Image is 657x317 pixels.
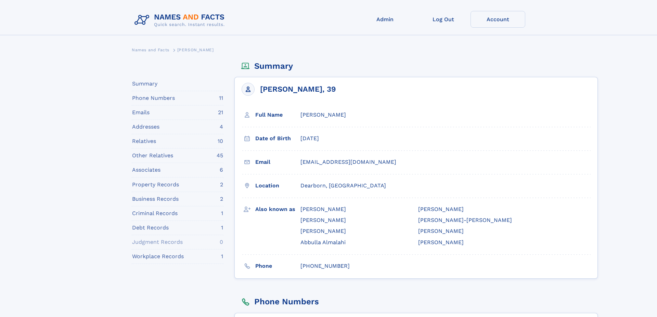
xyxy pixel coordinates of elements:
[132,163,223,177] a: Associates 6
[132,250,223,263] a: Workplace Records 1
[132,45,169,54] a: Names and Facts
[300,217,346,223] span: [PERSON_NAME]
[254,62,293,70] div: Summary
[221,210,223,217] div: 1
[177,48,214,52] span: [PERSON_NAME]
[255,133,300,144] div: Date of Birth
[300,206,346,212] span: [PERSON_NAME]
[218,109,223,116] div: 21
[300,262,411,270] div: [PHONE_NUMBER]
[132,11,230,29] img: Logo Names and Facts
[221,253,223,260] div: 1
[220,123,223,131] div: 4
[132,134,223,148] a: Relatives 10
[418,239,464,246] span: [PERSON_NAME]
[132,210,178,217] div: Criminal Records
[418,228,464,234] span: [PERSON_NAME]
[132,207,223,220] a: Criminal Records 1
[300,182,411,189] div: Dearborn, [GEOGRAPHIC_DATA]
[358,11,412,28] a: Admin
[255,203,300,215] div: Also known as
[132,109,150,116] div: Emails
[132,94,175,102] div: Phone Numbers
[300,228,346,234] span: [PERSON_NAME]
[132,195,179,203] div: Business Records
[300,111,411,119] div: [PERSON_NAME]
[418,217,512,223] span: [PERSON_NAME]-[PERSON_NAME]
[242,83,336,96] a: [PERSON_NAME], 39
[255,109,300,121] div: Full Name
[132,178,223,191] a: Property Records 2
[132,120,223,134] a: Addresses 4
[132,152,173,159] div: Other Relatives
[255,180,300,191] div: Location
[132,221,223,235] a: Debt Records 1
[132,253,184,260] div: Workplace Records
[132,224,169,232] div: Debt Records
[132,123,159,131] div: Addresses
[418,206,464,212] span: [PERSON_NAME]
[220,195,223,203] div: 2
[221,224,223,232] div: 1
[218,137,223,145] div: 10
[132,106,223,119] a: Emails 21
[132,137,156,145] div: Relatives
[132,166,160,174] div: Associates
[220,166,223,174] div: 6
[300,158,411,166] div: [EMAIL_ADDRESS][DOMAIN_NAME]
[300,135,411,142] div: [DATE]
[300,239,346,246] span: Abbulla Almalahi
[220,181,223,188] div: 2
[217,152,223,159] div: 45
[132,80,157,88] div: Summary
[471,11,525,28] a: Account
[132,77,223,91] a: Summary
[219,94,223,102] div: 11
[132,192,223,206] a: Business Records 2
[132,181,179,188] div: Property Records
[132,149,223,162] a: Other Relatives 45
[255,156,300,168] div: Email
[416,11,471,28] a: Log Out
[255,260,300,272] div: Phone
[254,298,319,306] div: Phone Numbers
[132,91,223,105] a: Phone Numbers 11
